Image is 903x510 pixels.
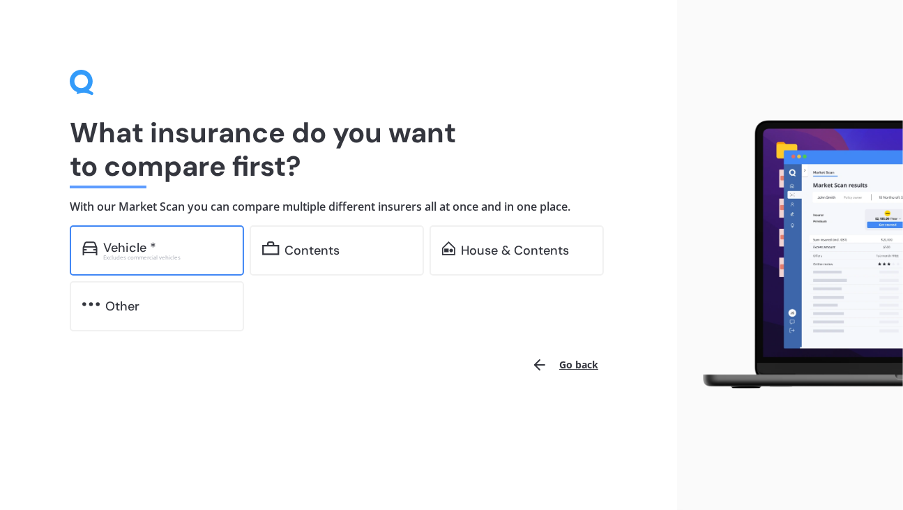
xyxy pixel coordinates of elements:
img: car.f15378c7a67c060ca3f3.svg [82,241,98,255]
div: Vehicle * [103,241,156,255]
div: Contents [285,243,340,257]
img: content.01f40a52572271636b6f.svg [262,241,280,255]
div: Excludes commercial vehicles [103,255,232,260]
img: laptop.webp [688,114,903,396]
div: Other [105,299,139,313]
img: home-and-contents.b802091223b8502ef2dd.svg [442,241,455,255]
div: House & Contents [461,243,569,257]
button: Go back [523,348,607,382]
img: other.81dba5aafe580aa69f38.svg [82,297,100,311]
h4: With our Market Scan you can compare multiple different insurers all at once and in one place. [70,200,607,214]
h1: What insurance do you want to compare first? [70,116,607,183]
